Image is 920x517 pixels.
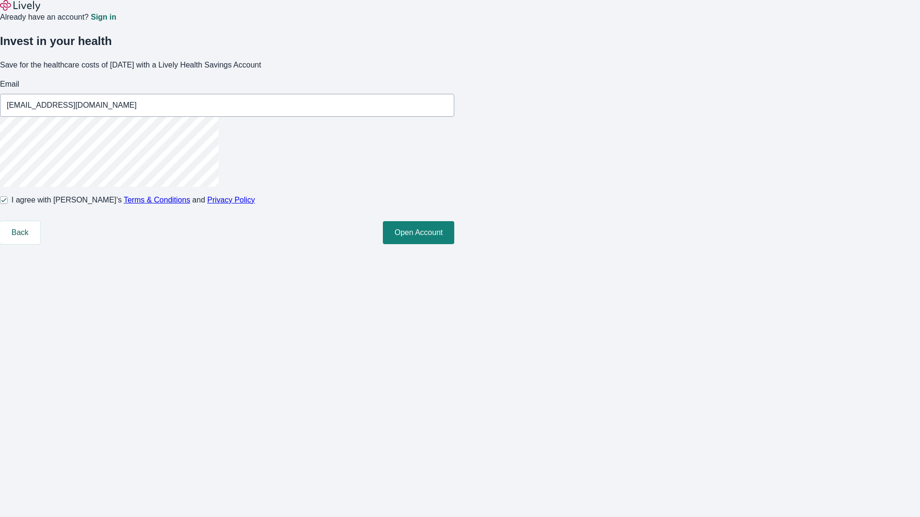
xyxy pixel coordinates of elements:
[91,13,116,21] a: Sign in
[383,221,454,244] button: Open Account
[11,194,255,206] span: I agree with [PERSON_NAME]’s and
[207,196,255,204] a: Privacy Policy
[124,196,190,204] a: Terms & Conditions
